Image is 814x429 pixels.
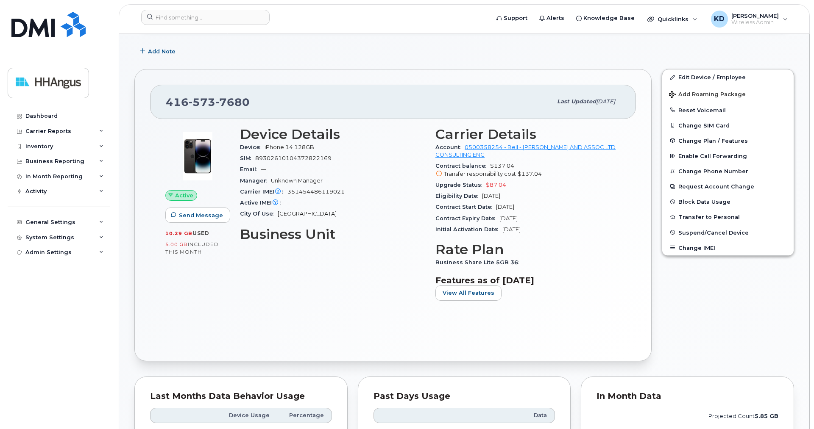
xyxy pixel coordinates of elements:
span: [PERSON_NAME] [731,12,779,19]
span: Transfer responsibility cost [444,171,516,177]
span: iPhone 14 128GB [265,144,314,150]
span: Add Roaming Package [669,91,746,99]
div: Kevin Dawson [705,11,794,28]
span: — [261,166,266,172]
span: Manager [240,177,271,184]
a: 0500358254 - Bell - [PERSON_NAME] AND ASSOC LTD CONSULTING ENG [435,144,616,158]
h3: Rate Plan [435,242,621,257]
span: Enable Call Forwarding [678,153,747,159]
button: Suspend/Cancel Device [662,225,794,240]
span: SIM [240,155,255,161]
span: 573 [189,96,215,108]
th: Data [475,408,555,423]
a: Support [491,10,533,27]
a: Knowledge Base [570,10,641,27]
button: Change Phone Number [662,163,794,179]
span: [GEOGRAPHIC_DATA] [278,210,337,217]
button: Add Note [134,44,183,59]
span: [DATE] [482,193,500,199]
span: Alerts [546,14,564,22]
span: included this month [165,241,219,255]
span: used [192,230,209,236]
text: projected count [708,413,778,419]
span: View All Features [443,289,494,297]
span: Unknown Manager [271,177,323,184]
span: [DATE] [596,98,615,105]
div: Past Days Usage [374,392,555,401]
span: Active [175,191,193,199]
a: Alerts [533,10,570,27]
span: $87.04 [486,182,506,188]
th: Device Usage [217,408,278,423]
span: Suspend/Cancel Device [678,229,749,235]
span: Email [240,166,261,172]
a: Edit Device / Employee [662,69,794,85]
span: Send Message [179,211,223,219]
button: Change IMEI [662,240,794,255]
span: Account [435,144,465,150]
div: In Month Data [597,392,778,401]
span: Quicklinks [658,16,689,22]
span: Last updated [557,98,596,105]
span: $137.04 [435,163,621,178]
span: Carrier IMEI [240,188,287,195]
span: Contract Expiry Date [435,215,499,221]
input: Find something... [141,10,270,25]
button: Enable Call Forwarding [662,148,794,163]
span: — [285,199,290,206]
span: Active IMEI [240,199,285,206]
span: 416 [166,96,250,108]
button: Change Plan / Features [662,133,794,148]
button: Reset Voicemail [662,102,794,118]
span: 10.29 GB [165,230,192,236]
tspan: 5.85 GB [755,413,778,419]
th: Percentage [277,408,332,423]
span: $137.04 [518,171,542,177]
span: Business Share Lite 5GB 36 [435,259,523,266]
button: Transfer to Personal [662,209,794,224]
span: 7680 [215,96,250,108]
h3: Features as of [DATE] [435,275,621,285]
span: Initial Activation Date [435,226,502,232]
button: Change SIM Card [662,118,794,133]
span: Wireless Admin [731,19,779,26]
span: City Of Use [240,210,278,217]
span: [DATE] [499,215,518,221]
div: Quicklinks [641,11,703,28]
button: Send Message [165,208,230,223]
span: 89302610104372822169 [255,155,332,161]
span: Contract Start Date [435,204,496,210]
h3: Device Details [240,127,425,142]
img: image20231002-3703462-njx0qo.jpeg [172,131,223,182]
span: Upgrade Status [435,182,486,188]
div: Last Months Data Behavior Usage [150,392,332,401]
span: [DATE] [496,204,514,210]
button: View All Features [435,285,502,301]
span: Support [504,14,527,22]
h3: Carrier Details [435,127,621,142]
span: Change Plan / Features [678,137,748,144]
button: Block Data Usage [662,194,794,209]
span: [DATE] [502,226,521,232]
span: Eligibility Date [435,193,482,199]
button: Request Account Change [662,179,794,194]
span: Knowledge Base [583,14,635,22]
span: Device [240,144,265,150]
span: 351454486119021 [287,188,345,195]
span: KD [714,14,725,24]
button: Add Roaming Package [662,85,794,102]
h3: Business Unit [240,227,425,242]
span: Contract balance [435,163,490,169]
span: Add Note [148,47,176,55]
span: 5.00 GB [165,241,188,247]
